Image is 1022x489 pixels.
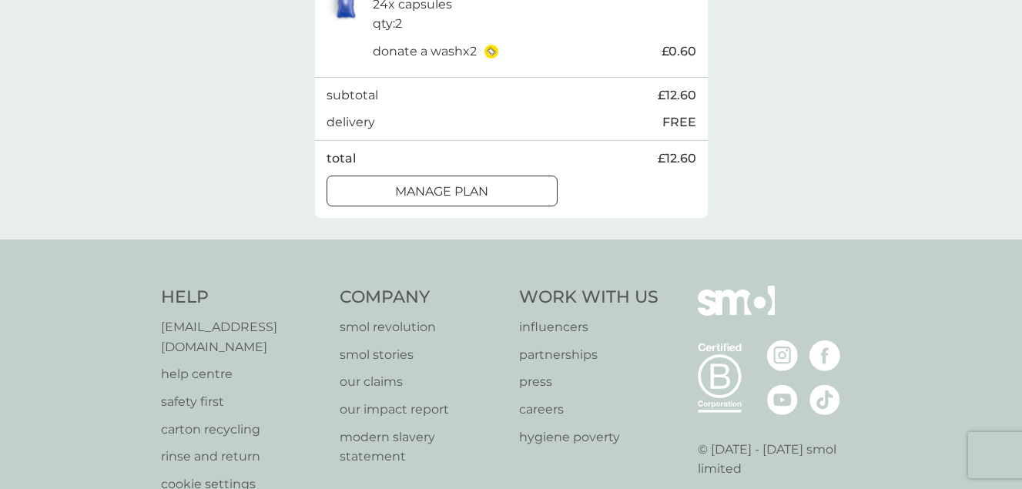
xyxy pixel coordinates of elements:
a: smol revolution [340,317,504,337]
p: delivery [327,112,375,132]
a: [EMAIL_ADDRESS][DOMAIN_NAME] [161,317,325,357]
p: FREE [662,112,696,132]
span: £12.60 [658,85,696,106]
a: press [519,372,658,392]
a: hygiene poverty [519,427,658,447]
span: £0.60 [662,42,696,62]
a: carton recycling [161,420,325,440]
span: £12.60 [658,149,696,169]
p: © [DATE] - [DATE] smol limited [698,440,862,479]
a: safety first [161,392,325,412]
h4: Help [161,286,325,310]
h4: Company [340,286,504,310]
img: visit the smol Instagram page [767,340,798,371]
a: influencers [519,317,658,337]
h4: Work With Us [519,286,658,310]
a: our claims [340,372,504,392]
button: Manage plan [327,176,558,206]
img: visit the smol Tiktok page [809,384,840,415]
p: qty : 2 [373,14,402,34]
p: total [327,149,356,169]
img: visit the smol Facebook page [809,340,840,371]
img: visit the smol Youtube page [767,384,798,415]
a: careers [519,400,658,420]
p: donate a wash x 2 [373,42,477,62]
img: smol [698,286,775,338]
a: modern slavery statement [340,427,504,467]
p: subtotal [327,85,378,106]
p: Manage plan [395,182,488,202]
a: our impact report [340,400,504,420]
a: smol stories [340,345,504,365]
a: partnerships [519,345,658,365]
a: rinse and return [161,447,325,467]
a: help centre [161,364,325,384]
